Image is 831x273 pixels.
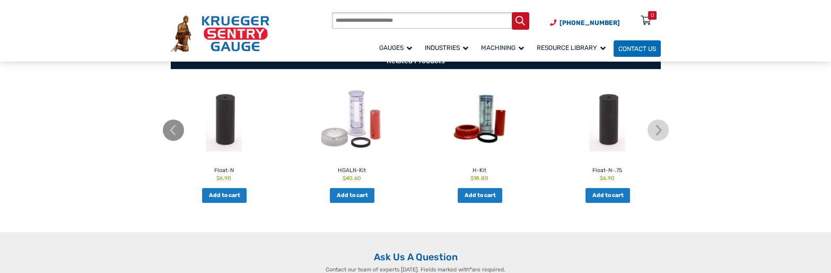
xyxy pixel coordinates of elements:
[600,175,615,182] bdi: 6.90
[481,44,524,52] span: Machining
[585,188,630,203] a: Add to cart: “Float-N-.75”
[418,163,541,174] h2: H-Kit
[374,39,420,57] a: Gauges
[470,175,488,182] bdi: 18.80
[600,175,603,182] span: $
[651,11,654,20] div: 0
[291,163,413,174] h2: HGALN-Kit
[648,120,669,141] img: chevron-right.svg
[163,120,184,141] img: chevron-left.svg
[202,188,247,203] a: Add to cart: “Float-N”
[614,40,661,57] a: Contact Us
[343,175,346,182] span: $
[458,188,502,203] a: Add to cart: “H-Kit”
[163,81,285,157] img: Float-N
[470,175,474,182] span: $
[537,44,606,52] span: Resource Library
[171,15,269,52] img: Krueger Sentry Gauge
[330,188,374,203] a: Add to cart: “HGALN-Kit”
[546,163,669,174] h2: Float-N-.75
[216,175,220,182] span: $
[546,81,669,183] a: Float-N-.75 $6.90
[559,19,620,27] span: [PHONE_NUMBER]
[418,81,541,183] a: H-Kit $18.80
[291,81,413,157] img: HGALN-Kit
[618,45,656,53] span: Contact Us
[379,44,412,52] span: Gauges
[171,251,661,263] h2: Ask Us A Question
[532,39,614,57] a: Resource Library
[418,81,541,157] img: H-Kit
[163,163,285,174] h2: Float-N
[163,81,285,183] a: Float-N $6.90
[476,39,532,57] a: Machining
[550,18,620,28] a: Phone Number (920) 434-8860
[420,39,476,57] a: Industries
[216,175,231,182] bdi: 6.90
[343,175,361,182] bdi: 40.60
[425,44,468,52] span: Industries
[546,81,669,157] img: Float-N
[291,81,413,183] a: HGALN-Kit $40.60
